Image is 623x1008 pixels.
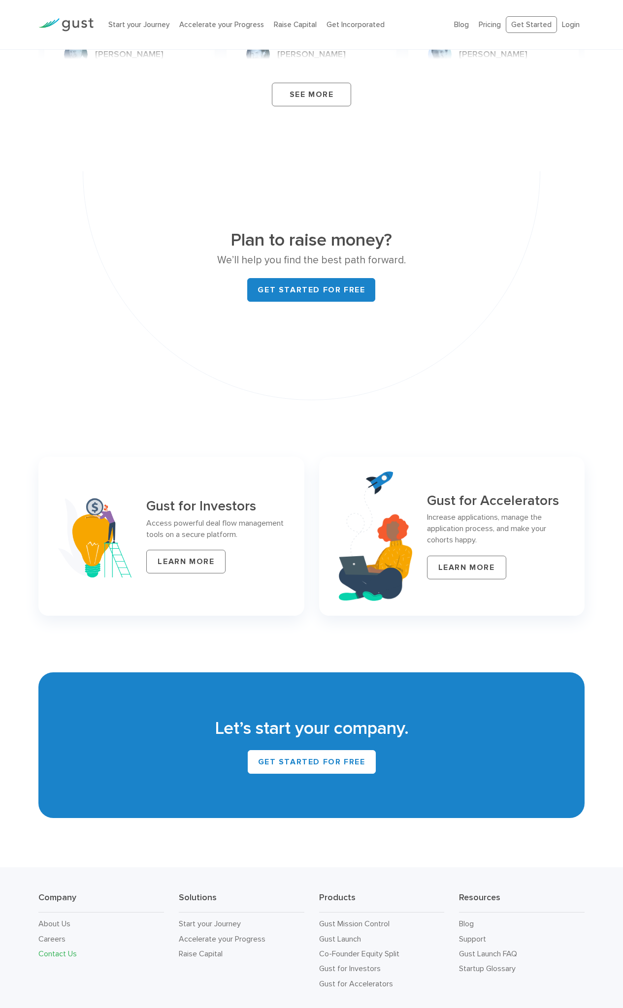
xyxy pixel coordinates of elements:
a: Blog [459,919,474,928]
p: We’ll help you find the best path forward. [126,252,497,269]
img: Gust Logo [38,18,94,31]
a: Support [459,934,486,944]
a: LEARN MORE [146,550,226,573]
a: Login [562,20,580,29]
h3: Company [38,892,164,913]
a: Start your Journey [108,20,169,29]
h2: Let’s start your company. [53,717,570,740]
p: Access powerful deal flow management tools on a secure platform. [146,517,284,540]
a: Get Incorporated [327,20,385,29]
a: Gust for Accelerators [319,979,393,988]
img: Accelerators [339,472,412,601]
a: Pricing [479,20,501,29]
a: See More [272,83,351,106]
a: Blog [454,20,469,29]
h3: Resources [459,892,585,913]
a: Get Started [506,16,557,33]
a: Gust Launch FAQ [459,949,517,958]
a: Raise Capital [274,20,317,29]
a: Gust Launch [319,934,361,944]
a: Get started for free [247,278,375,302]
h2: Plan to raise money? [126,228,497,252]
a: Accelerate your Progress [179,20,264,29]
a: LEARN MORE [427,556,506,579]
a: Careers [38,934,66,944]
a: Co-Founder Equity Split [319,949,399,958]
a: Startup Glossary [459,964,516,973]
p: Increase applications, manage the application process, and make your cohorts happy. [427,511,565,545]
a: Accelerate your Progress [179,934,265,944]
h3: Gust for Accelerators [427,494,565,509]
a: Gust for Investors [319,964,381,973]
a: About Us [38,919,70,928]
a: Gust Mission Control [319,919,390,928]
h3: Gust for Investors [146,499,284,514]
a: Start your Journey [179,919,241,928]
h3: Products [319,892,445,913]
h3: Solutions [179,892,304,913]
a: Contact Us [38,949,77,958]
a: Raise Capital [179,949,223,958]
a: Get Started for Free [248,750,376,774]
img: Investor [58,495,131,577]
